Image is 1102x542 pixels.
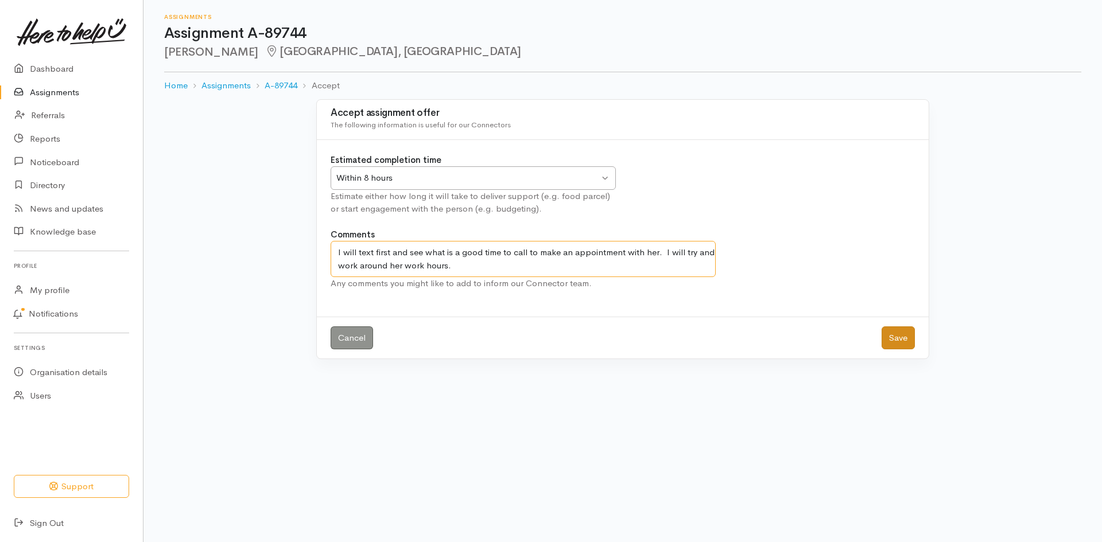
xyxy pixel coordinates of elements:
h1: Assignment A-89744 [164,25,1081,42]
div: Any comments you might like to add to inform our Connector team. [331,277,716,290]
h2: [PERSON_NAME] [164,45,1081,59]
label: Estimated completion time [331,154,441,167]
button: Save [882,326,915,350]
a: Home [164,79,188,92]
a: A-89744 [265,79,297,92]
h6: Settings [14,340,129,356]
li: Accept [297,79,339,92]
div: Within 8 hours [336,171,599,185]
span: [GEOGRAPHIC_DATA], [GEOGRAPHIC_DATA] [265,44,521,59]
h6: Assignments [164,14,1081,20]
nav: breadcrumb [164,72,1081,99]
a: Assignments [201,79,251,92]
label: Comments [331,228,375,241]
span: The following information is useful for our Connectors [331,120,511,130]
div: Estimate either how long it will take to deliver support (e.g. food parcel) or start engagement w... [331,190,616,216]
a: Cancel [331,326,373,350]
button: Support [14,475,129,498]
h3: Accept assignment offer [331,108,915,119]
h6: Profile [14,258,129,274]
